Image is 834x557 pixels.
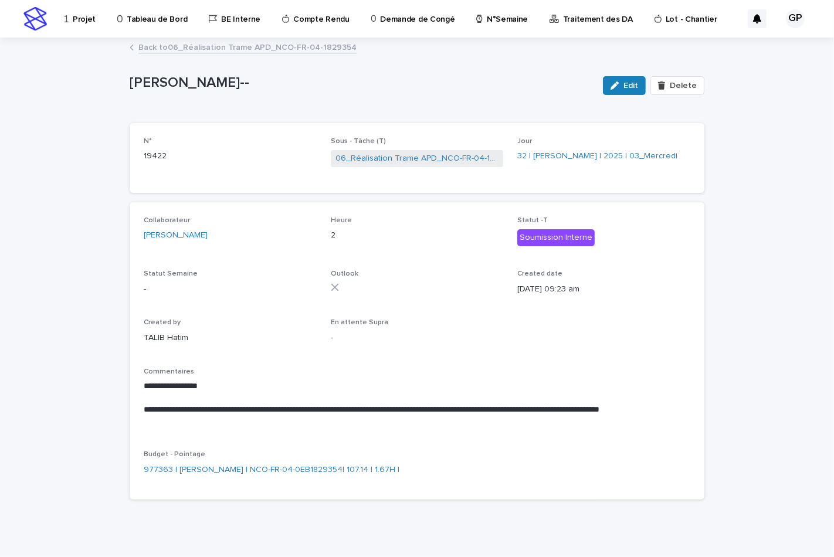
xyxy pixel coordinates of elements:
[144,270,198,277] span: Statut Semaine
[650,76,704,95] button: Delete
[144,332,317,344] p: TALIB Hatim
[331,229,504,242] p: 2
[335,152,499,165] a: 06_Réalisation Trame APD_NCO-FR-04-1829354
[331,319,388,326] span: En attente Supra
[331,332,504,344] p: -
[517,270,562,277] span: Created date
[331,138,386,145] span: Sous - Tâche (T)
[517,138,532,145] span: Jour
[623,81,638,90] span: Edit
[517,217,548,224] span: Statut -T
[138,40,357,53] a: Back to06_Réalisation Trame APD_NCO-FR-04-1829354
[144,283,317,296] p: -
[144,319,181,326] span: Created by
[517,283,690,296] p: [DATE] 09:23 am
[331,217,352,224] span: Heure
[144,217,190,224] span: Collaborateur
[144,464,399,476] a: 977363 | [PERSON_NAME] | NCO-FR-04-0EB1829354| 107.14 | 1.67H |
[23,7,47,30] img: stacker-logo-s-only.png
[603,76,646,95] button: Edit
[144,229,208,242] a: [PERSON_NAME]
[331,270,358,277] span: Outlook
[517,229,595,246] div: Soumission Interne
[144,138,152,145] span: N°
[670,81,697,90] span: Delete
[517,150,677,162] a: 32 | [PERSON_NAME] | 2025 | 03_Mercredi
[144,150,317,162] p: 19422
[144,368,194,375] span: Commentaires
[130,74,594,91] p: [PERSON_NAME]--
[786,9,805,28] div: GP
[144,451,205,458] span: Budget - Pointage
